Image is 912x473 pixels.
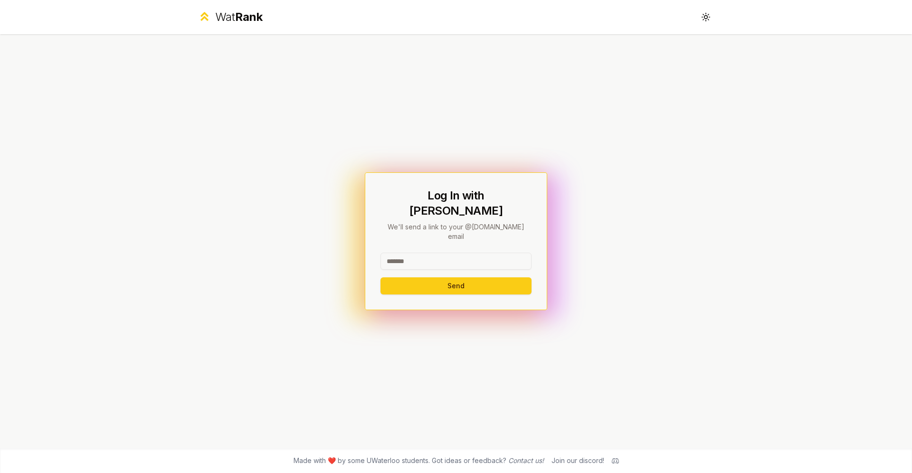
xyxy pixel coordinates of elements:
[215,9,263,25] div: Wat
[508,456,544,464] a: Contact us!
[380,222,532,241] p: We'll send a link to your @[DOMAIN_NAME] email
[380,188,532,218] h1: Log In with [PERSON_NAME]
[380,277,532,294] button: Send
[235,10,263,24] span: Rank
[294,456,544,465] span: Made with ❤️ by some UWaterloo students. Got ideas or feedback?
[551,456,604,465] div: Join our discord!
[198,9,263,25] a: WatRank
